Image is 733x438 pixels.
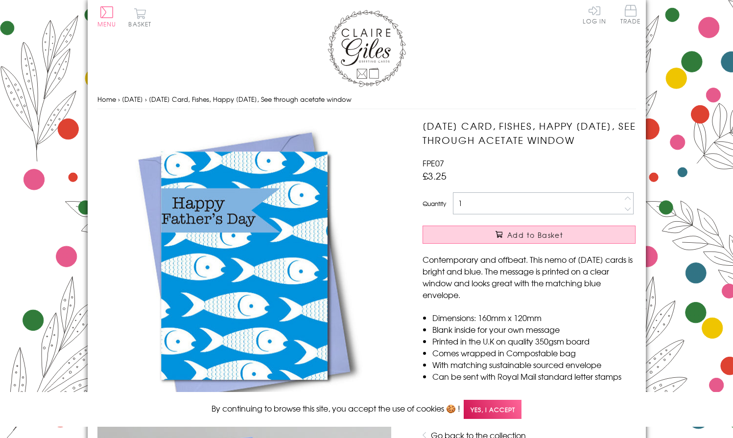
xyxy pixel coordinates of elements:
[97,20,117,28] span: Menu
[432,347,636,359] li: Comes wrapped in Compostable bag
[432,335,636,347] li: Printed in the U.K on quality 350gsm board
[423,119,636,147] h1: [DATE] Card, Fishes, Happy [DATE], See through acetate window
[432,323,636,335] li: Blank inside for your own message
[464,400,521,419] span: Yes, I accept
[423,157,444,169] span: FPE07
[583,5,606,24] a: Log In
[432,359,636,370] li: With matching sustainable sourced envelope
[328,10,406,87] img: Claire Giles Greetings Cards
[118,94,120,104] span: ›
[423,169,447,183] span: £3.25
[127,8,154,27] button: Basket
[149,94,352,104] span: [DATE] Card, Fishes, Happy [DATE], See through acetate window
[97,119,391,413] img: Father's Day Card, Fishes, Happy Father's Day, See through acetate window
[620,5,641,24] span: Trade
[97,94,116,104] a: Home
[97,90,636,110] nav: breadcrumbs
[122,94,143,104] a: [DATE]
[432,312,636,323] li: Dimensions: 160mm x 120mm
[507,230,563,240] span: Add to Basket
[145,94,147,104] span: ›
[97,6,117,27] button: Menu
[620,5,641,26] a: Trade
[423,226,636,244] button: Add to Basket
[423,199,446,208] label: Quantity
[432,370,636,382] li: Can be sent with Royal Mail standard letter stamps
[423,254,636,300] p: Contemporary and offbeat. This nemo of [DATE] cards is bright and blue. The message is printed on...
